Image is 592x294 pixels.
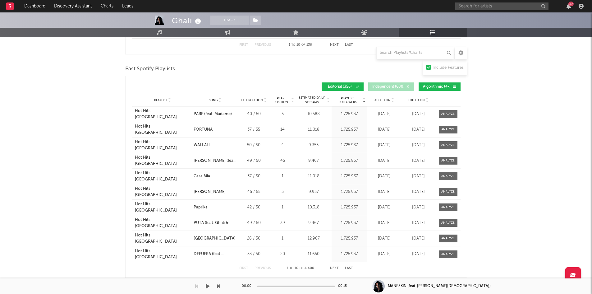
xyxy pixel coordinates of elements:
[333,189,366,195] div: 1.725.937
[290,267,293,270] span: to
[194,251,236,257] a: DEFUERA (feat. [PERSON_NAME], [PERSON_NAME] & [PERSON_NAME])
[433,64,464,72] div: Include Features
[194,158,236,164] div: [PERSON_NAME] (feat. [GEOGRAPHIC_DATA])
[271,158,294,164] div: 45
[135,232,191,245] div: Hot Hits [GEOGRAPHIC_DATA]
[403,189,434,195] div: [DATE]
[135,201,191,213] a: Hot Hits [GEOGRAPHIC_DATA]
[333,251,366,257] div: 1.725.937
[194,220,236,226] a: PUTA (feat. Ghali & Guè)
[455,2,548,10] input: Search for artists
[271,173,294,180] div: 1
[194,204,236,211] a: Paprika
[419,82,461,91] button: Algorithmic(4k)
[283,41,318,49] div: 1 10 136
[369,251,400,257] div: [DATE]
[368,82,414,91] button: Independent(600)
[297,111,330,117] div: 10.588
[255,267,271,270] button: Previous
[194,173,210,180] div: Casa Mia
[333,158,366,164] div: 1.725.937
[369,111,400,117] div: [DATE]
[333,236,366,242] div: 1.725.937
[369,142,400,148] div: [DATE]
[240,142,268,148] div: 50 / 50
[283,265,318,272] div: 1 10 4.400
[291,44,295,46] span: to
[271,189,294,195] div: 3
[297,142,330,148] div: 9.355
[194,173,236,180] a: Casa Mia
[240,220,268,226] div: 49 / 50
[330,43,339,47] button: Next
[330,267,339,270] button: Next
[403,204,434,211] div: [DATE]
[271,236,294,242] div: 1
[369,173,400,180] div: [DATE]
[369,127,400,133] div: [DATE]
[345,43,353,47] button: Last
[240,189,268,195] div: 45 / 55
[242,282,254,290] div: 00:00
[338,282,351,290] div: 00:15
[194,127,236,133] a: FORTUNA
[372,85,405,89] span: Independent ( 600 )
[154,98,167,102] span: Playlist
[333,220,366,226] div: 1.725.937
[326,85,354,89] span: Editorial ( 356 )
[135,108,191,120] a: Hot Hits [GEOGRAPHIC_DATA]
[194,111,232,117] div: PARE (feat. Madame)
[297,189,330,195] div: 9.937
[194,189,226,195] div: [PERSON_NAME]
[297,127,330,133] div: 11.018
[271,251,294,257] div: 20
[240,111,268,117] div: 40 / 50
[403,111,434,117] div: [DATE]
[408,98,425,102] span: Exited On
[403,158,434,164] div: [DATE]
[194,236,236,242] div: [GEOGRAPHIC_DATA]
[297,220,330,226] div: 9.467
[333,127,366,133] div: 1.725.937
[376,47,454,59] input: Search Playlists/Charts
[194,127,213,133] div: FORTUNA
[135,248,191,260] a: Hot Hits [GEOGRAPHIC_DATA]
[297,158,330,164] div: 9.467
[194,236,236,242] a: [GEOGRAPHIC_DATA]
[135,155,191,167] a: Hot Hits [GEOGRAPHIC_DATA]
[241,98,263,102] span: Exit Position
[271,142,294,148] div: 4
[271,204,294,211] div: 1
[333,111,366,117] div: 1.725.937
[374,98,391,102] span: Added On
[403,236,434,242] div: [DATE]
[297,236,330,242] div: 12.967
[194,111,236,117] a: PARE (feat. Madame)
[423,85,451,89] span: Algorithmic ( 4k )
[240,173,268,180] div: 37 / 50
[297,204,330,211] div: 10.318
[297,173,330,180] div: 11.018
[369,204,400,211] div: [DATE]
[271,220,294,226] div: 39
[240,236,268,242] div: 26 / 50
[135,186,191,198] a: Hot Hits [GEOGRAPHIC_DATA]
[403,142,434,148] div: [DATE]
[271,111,294,117] div: 5
[403,251,434,257] div: [DATE]
[135,139,191,151] a: Hot Hits [GEOGRAPHIC_DATA]
[135,217,191,229] a: Hot Hits [GEOGRAPHIC_DATA]
[369,236,400,242] div: [DATE]
[403,127,434,133] div: [DATE]
[300,267,303,270] span: of
[333,96,362,104] span: Playlist Followers
[135,170,191,182] div: Hot Hits [GEOGRAPHIC_DATA]
[135,124,191,136] div: Hot Hits [GEOGRAPHIC_DATA]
